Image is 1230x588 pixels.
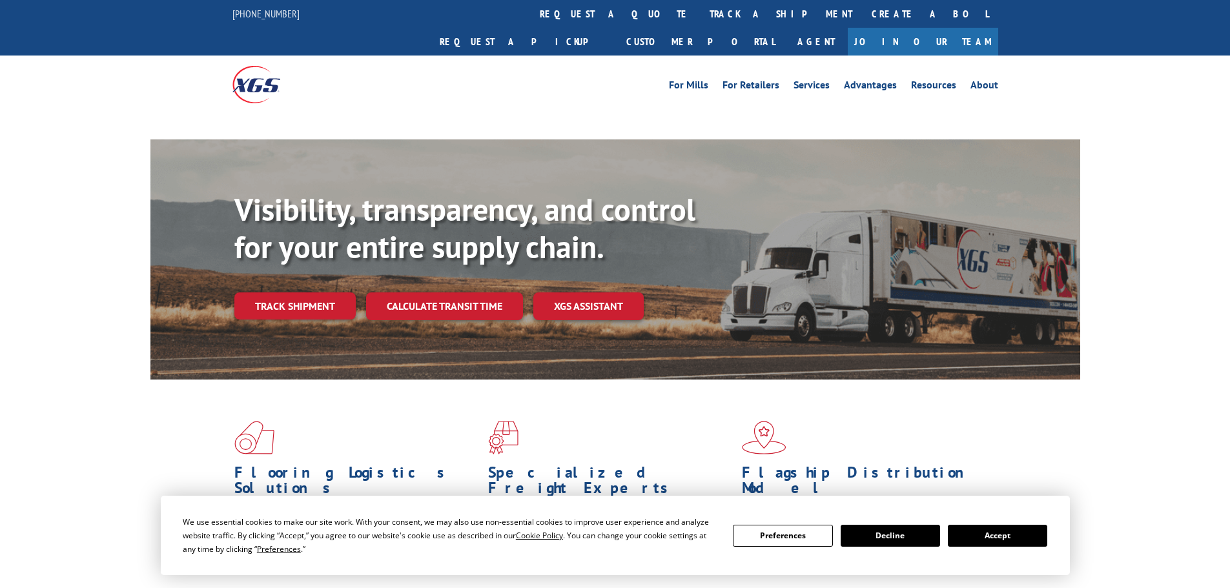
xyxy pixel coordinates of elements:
[234,421,274,454] img: xgs-icon-total-supply-chain-intelligence-red
[617,28,784,56] a: Customer Portal
[970,80,998,94] a: About
[257,543,301,554] span: Preferences
[841,525,940,547] button: Decline
[848,28,998,56] a: Join Our Team
[161,496,1070,575] div: Cookie Consent Prompt
[948,525,1047,547] button: Accept
[794,80,830,94] a: Services
[183,515,717,556] div: We use essential cookies to make our site work. With your consent, we may also use non-essential ...
[742,465,986,502] h1: Flagship Distribution Model
[234,292,356,319] a: Track shipment
[533,292,644,320] a: XGS ASSISTANT
[234,189,695,267] b: Visibility, transparency, and control for your entire supply chain.
[366,292,523,320] a: Calculate transit time
[488,465,732,502] h1: Specialized Freight Experts
[516,530,563,541] span: Cookie Policy
[488,421,518,454] img: xgs-icon-focused-on-flooring-red
[723,80,779,94] a: For Retailers
[232,7,300,20] a: [PHONE_NUMBER]
[669,80,708,94] a: For Mills
[234,465,478,502] h1: Flooring Logistics Solutions
[844,80,897,94] a: Advantages
[430,28,617,56] a: Request a pickup
[742,421,786,454] img: xgs-icon-flagship-distribution-model-red
[911,80,956,94] a: Resources
[733,525,832,547] button: Preferences
[784,28,848,56] a: Agent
